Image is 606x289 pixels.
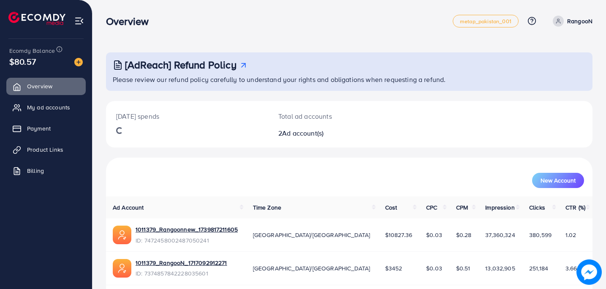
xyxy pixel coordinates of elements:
span: 37,360,324 [485,231,515,239]
span: $0.28 [456,231,472,239]
span: Billing [27,166,44,175]
span: [GEOGRAPHIC_DATA]/[GEOGRAPHIC_DATA] [253,231,370,239]
span: Impression [485,203,515,212]
span: Overview [27,82,52,90]
button: New Account [532,173,584,188]
span: 251,184 [529,264,548,273]
span: Payment [27,124,51,133]
a: Product Links [6,141,86,158]
span: 1.02 [565,231,576,239]
p: RangooN [567,16,592,26]
span: Cost [385,203,397,212]
span: CPM [456,203,468,212]
p: Total ad accounts [278,111,380,121]
a: Payment [6,120,86,137]
span: Clicks [529,203,545,212]
a: Billing [6,162,86,179]
span: [GEOGRAPHIC_DATA]/[GEOGRAPHIC_DATA] [253,264,370,273]
span: Ad account(s) [282,128,323,138]
span: metap_pakistan_001 [460,19,511,24]
img: ic-ads-acc.e4c84228.svg [113,259,131,278]
h2: 2 [278,129,380,137]
span: Ad Account [113,203,144,212]
span: $3452 [385,264,402,273]
p: [DATE] spends [116,111,258,121]
img: image [576,259,602,285]
span: $10827.36 [385,231,412,239]
span: 13,032,905 [485,264,515,273]
span: Ecomdy Balance [9,46,55,55]
span: $0.51 [456,264,470,273]
img: ic-ads-acc.e4c84228.svg [113,226,131,244]
h3: [AdReach] Refund Policy [125,59,236,71]
h3: Overview [106,15,155,27]
a: My ad accounts [6,99,86,116]
span: ID: 7374857842228035601 [136,269,227,278]
span: $0.03 [426,264,442,273]
img: logo [8,12,65,25]
a: RangooN [549,16,592,27]
img: menu [74,16,84,26]
span: 380,599 [529,231,552,239]
a: 1011379_Rangoonnew_1739817211605 [136,225,238,234]
span: ID: 7472458002487050241 [136,236,238,245]
a: Overview [6,78,86,95]
p: Please review our refund policy carefully to understand your rights and obligations when requesti... [113,74,587,85]
span: My ad accounts [27,103,70,112]
span: New Account [541,177,576,183]
span: $0.03 [426,231,442,239]
span: CTR (%) [565,203,585,212]
span: CPC [426,203,437,212]
span: Product Links [27,145,63,154]
span: $80.57 [9,55,36,68]
img: image [74,58,83,66]
span: 3.66 [565,264,577,273]
a: metap_pakistan_001 [453,15,519,27]
span: Time Zone [253,203,281,212]
a: 1011379_RangooN_1717092912271 [136,259,227,267]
